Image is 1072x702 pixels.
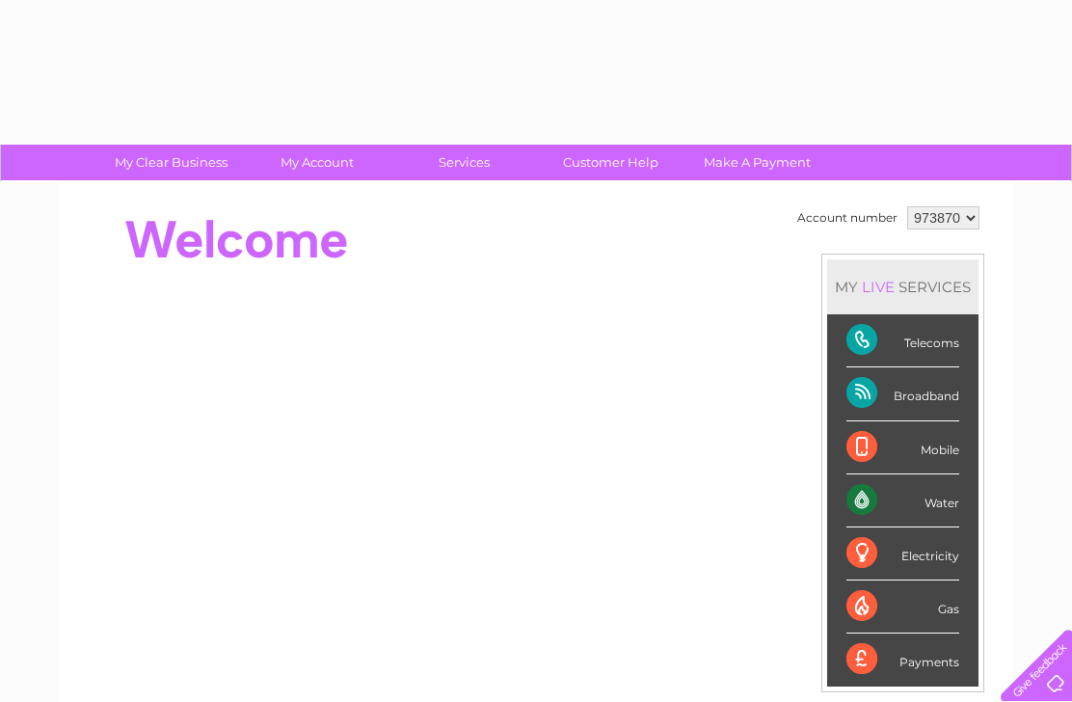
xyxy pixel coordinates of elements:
div: MY SERVICES [827,259,978,314]
div: Water [846,474,959,527]
div: Telecoms [846,314,959,367]
a: My Clear Business [92,145,251,180]
div: Electricity [846,527,959,580]
a: Customer Help [531,145,690,180]
div: Payments [846,634,959,686]
div: Broadband [846,367,959,420]
div: Mobile [846,421,959,474]
td: Account number [792,202,902,234]
div: Gas [846,580,959,634]
a: Services [385,145,544,180]
div: LIVE [858,278,898,296]
a: My Account [238,145,397,180]
a: Make A Payment [678,145,837,180]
